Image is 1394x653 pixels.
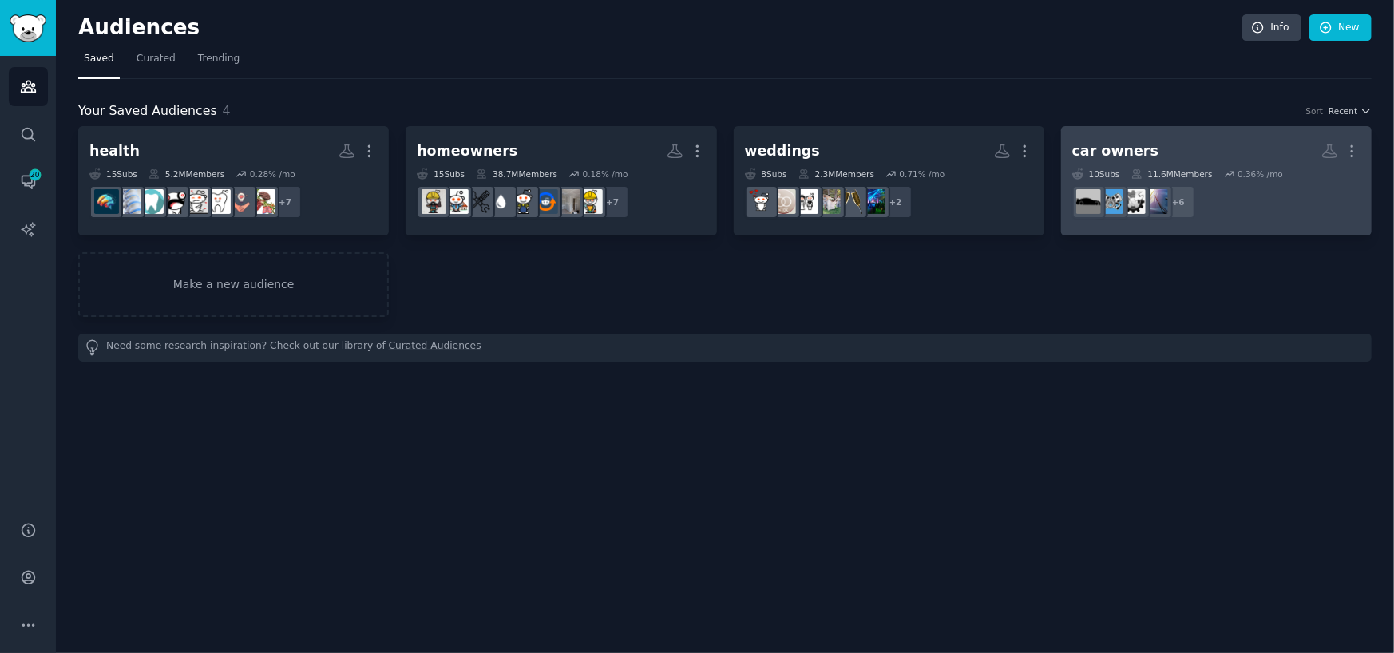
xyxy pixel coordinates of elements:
[476,168,557,180] div: 38.7M Members
[1306,105,1324,117] div: Sort
[89,141,140,161] div: health
[596,185,629,219] div: + 7
[1143,189,1168,214] img: autoglass
[10,14,46,42] img: GummySearch logo
[1072,168,1120,180] div: 10 Sub s
[489,189,513,214] img: Plumbing
[1099,189,1123,214] img: Cartalk
[1329,105,1357,117] span: Recent
[583,168,628,180] div: 0.18 % /mo
[879,185,913,219] div: + 2
[89,168,137,180] div: 15 Sub s
[466,189,491,214] img: handyman
[1131,168,1213,180] div: 11.6M Members
[417,141,517,161] div: homeowners
[117,189,141,214] img: Sciatica
[1076,189,1101,214] img: cars
[406,126,716,235] a: homeowners15Subs38.7MMembers0.18% /mo+7homerenovationsRemodelHVACDIYPlumbinghandymanFirstTimeHome...
[861,189,885,214] img: EventProduction
[556,189,580,214] img: Remodel
[1162,185,1195,219] div: + 6
[1061,126,1372,235] a: car owners10Subs11.6MMembers0.36% /mo+6autoglassAskAMechanicCartalkcars
[1072,141,1158,161] div: car owners
[838,189,863,214] img: partyplanning
[9,162,48,201] a: 20
[192,46,245,79] a: Trending
[78,126,389,235] a: health15Subs5.2MMembers0.28% /mo+7FamilyMedicinefamilyDentistryChronicPainmigraineDentalHygieneSc...
[1242,14,1301,42] a: Info
[228,189,253,214] img: family
[533,189,558,214] img: HVAC
[161,189,186,214] img: migraine
[78,334,1372,362] div: Need some research inspiration? Check out our library of
[206,189,231,214] img: Dentistry
[184,189,208,214] img: ChronicPain
[1329,105,1372,117] button: Recent
[771,189,796,214] img: Weddingsunder10k
[389,339,481,356] a: Curated Audiences
[417,168,465,180] div: 15 Sub s
[223,103,231,118] span: 4
[1309,14,1372,42] a: New
[198,52,240,66] span: Trending
[149,168,224,180] div: 5.2M Members
[94,189,119,214] img: backpain
[816,189,841,214] img: Weddingattireapproval
[78,101,217,121] span: Your Saved Audiences
[84,52,114,66] span: Saved
[78,46,120,79] a: Saved
[422,189,446,214] img: Renovations
[139,189,164,214] img: DentalHygiene
[444,189,469,214] img: FirstTimeHomeBuyer
[1238,168,1283,180] div: 0.36 % /mo
[131,46,181,79] a: Curated
[511,189,536,214] img: DIY
[794,189,818,214] img: wedding
[137,52,176,66] span: Curated
[1121,189,1146,214] img: AskAMechanic
[745,141,821,161] div: weddings
[578,189,603,214] img: homerenovations
[250,168,295,180] div: 0.28 % /mo
[734,126,1044,235] a: weddings8Subs2.3MMembers0.71% /mo+2EventProductionpartyplanningWeddingattireapprovalweddingWeddin...
[745,168,787,180] div: 8 Sub s
[798,168,874,180] div: 2.3M Members
[251,189,275,214] img: FamilyMedicine
[78,15,1242,41] h2: Audiences
[78,252,389,317] a: Make a new audience
[900,168,945,180] div: 0.71 % /mo
[749,189,774,214] img: weddingplanning
[28,169,42,180] span: 20
[268,185,302,219] div: + 7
